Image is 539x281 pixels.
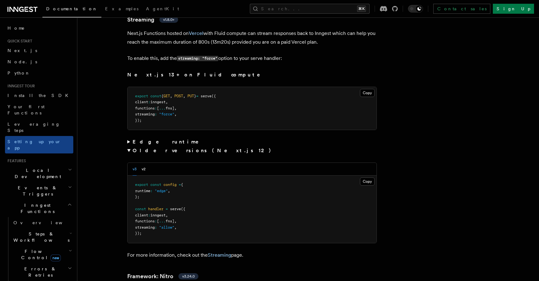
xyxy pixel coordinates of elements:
span: Install the SDK [7,93,72,98]
span: Errors & Retries [11,266,68,278]
span: Setting up your app [7,139,61,150]
summary: Older versions (Next.js 12) [127,146,377,155]
span: ({ [211,94,216,98]
span: Your first Functions [7,104,45,115]
span: functions [135,106,155,110]
span: Inngest Functions [5,202,67,215]
span: PUT [187,94,194,98]
span: const [150,94,161,98]
span: fns] [166,106,174,110]
span: , [174,225,177,230]
span: handler [148,207,163,211]
span: client [135,213,148,217]
a: Documentation [42,2,101,17]
span: }); [135,118,142,123]
strong: Edge runtime [133,139,207,145]
strong: Older versions (Next.js 12) [133,148,274,153]
button: Inngest Functions [5,200,73,217]
span: AgentKit [146,6,179,11]
span: "edge" [155,189,168,193]
code: streaming: "force" [177,56,218,61]
span: : [155,112,157,116]
span: Node.js [7,59,37,64]
button: Flow Controlnew [11,246,73,263]
span: = [179,182,181,187]
span: "allow" [159,225,174,230]
a: Install the SDK [5,90,73,101]
a: Vercel [189,30,203,36]
a: Python [5,67,73,79]
span: runtime [135,189,150,193]
button: Events & Triggers [5,182,73,200]
span: v1.8.0+ [163,17,174,22]
a: Next.js [5,45,73,56]
button: Search...⌘K [250,4,370,14]
span: ({ [181,207,185,211]
span: }; [135,195,139,199]
span: , [174,219,177,223]
span: Python [7,70,30,75]
span: export [135,182,148,187]
span: Steps & Workflows [11,231,70,243]
a: Streaming [208,252,231,258]
span: Quick start [5,39,32,44]
span: : [148,100,150,104]
span: [ [157,106,159,110]
span: serve [170,207,181,211]
span: inngest [150,100,166,104]
span: config [163,182,177,187]
span: serve [201,94,211,98]
span: : [155,219,157,223]
a: AgentKit [142,2,183,17]
a: Sign Up [493,4,534,14]
strong: Next.js 13+ on Fluid compute [127,72,269,78]
span: v3.24.0 [182,274,195,279]
span: = [196,94,198,98]
button: Steps & Workflows [11,228,73,246]
span: { [161,94,163,98]
span: fns] [166,219,174,223]
span: Home [7,25,25,31]
span: new [51,254,61,261]
button: v2 [142,163,146,176]
a: Node.js [5,56,73,67]
a: Overview [11,217,73,228]
button: Toggle dark mode [408,5,423,12]
span: Documentation [46,6,98,11]
span: , [166,213,168,217]
span: const [150,182,161,187]
span: : [150,189,153,193]
span: , [174,112,177,116]
button: Copy [360,177,375,186]
span: ... [159,219,166,223]
span: Events & Triggers [5,185,68,197]
span: Examples [105,6,138,11]
span: , [174,106,177,110]
span: Features [5,158,26,163]
span: streaming [135,225,155,230]
span: const [135,207,146,211]
span: POST [174,94,183,98]
a: Examples [101,2,142,17]
p: To enable this, add the option to your serve handler: [127,54,377,63]
span: , [166,100,168,104]
span: Next.js [7,48,37,53]
a: Setting up your app [5,136,73,153]
span: [ [157,219,159,223]
a: Contact sales [433,4,490,14]
summary: Edge runtime [127,138,377,146]
span: } [194,94,196,98]
span: = [166,207,168,211]
span: client [135,100,148,104]
span: Inngest tour [5,84,35,89]
span: , [183,94,185,98]
span: : [155,106,157,110]
a: Framework: Nitrov3.24.0 [127,272,198,281]
button: Errors & Retries [11,263,73,281]
button: Local Development [5,165,73,182]
p: For more information, check out the page. [127,251,377,259]
p: Next.js Functions hosted on with Fluid compute can stream responses back to Inngest which can hel... [127,29,377,46]
span: export [135,94,148,98]
span: "force" [159,112,174,116]
kbd: ⌘K [357,6,366,12]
